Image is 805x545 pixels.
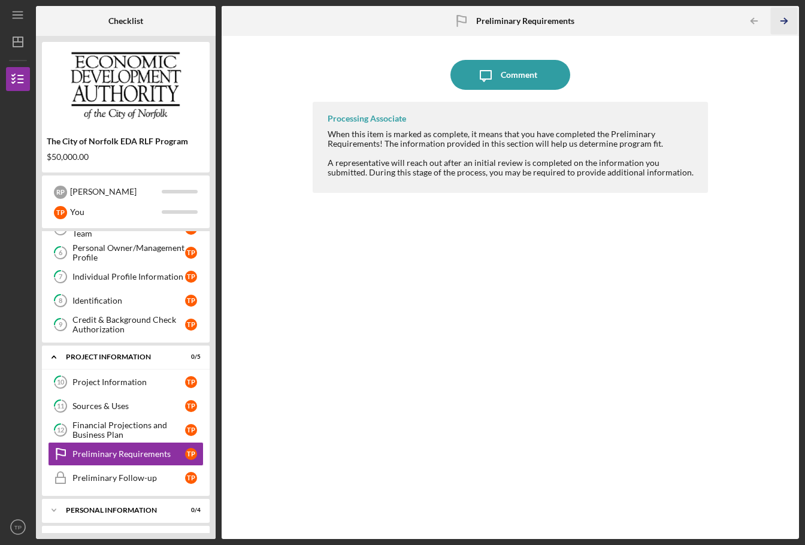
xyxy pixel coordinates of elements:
[48,241,204,265] a: 6Personal Owner/Management ProfileTP
[185,247,197,259] div: T P
[6,515,30,539] button: TP
[59,225,62,233] tspan: 5
[450,60,570,90] button: Comment
[47,152,205,162] div: $50,000.00
[328,158,697,177] div: A representative will reach out after an initial review is completed on the information you submi...
[72,401,185,411] div: Sources & Uses
[328,114,406,123] div: Processing Associate
[185,319,197,331] div: T P
[185,448,197,460] div: T P
[72,243,185,262] div: Personal Owner/Management Profile
[179,353,201,361] div: 0 / 5
[48,394,204,418] a: 11Sources & UsesTP
[59,321,63,329] tspan: 9
[59,249,63,257] tspan: 6
[48,442,204,466] a: Preliminary RequirementsTP
[72,315,185,334] div: Credit & Background Check Authorization
[66,507,171,514] div: Personal Information
[72,272,185,281] div: Individual Profile Information
[72,449,185,459] div: Preliminary Requirements
[57,402,64,410] tspan: 11
[59,297,62,305] tspan: 8
[59,273,63,281] tspan: 7
[48,418,204,442] a: 12Financial Projections and Business PlanTP
[185,295,197,307] div: T P
[48,265,204,289] a: 7Individual Profile InformationTP
[108,16,143,26] b: Checklist
[48,466,204,490] a: Preliminary Follow-upTP
[72,473,185,483] div: Preliminary Follow-up
[476,16,574,26] b: Preliminary Requirements
[48,313,204,337] a: 9Credit & Background Check AuthorizationTP
[47,137,205,146] div: The City of Norfolk EDA RLF Program
[72,420,185,440] div: Financial Projections and Business Plan
[42,48,210,120] img: Product logo
[185,376,197,388] div: T P
[48,370,204,394] a: 10Project InformationTP
[72,296,185,305] div: Identification
[66,353,171,361] div: PROJECT INFORMATION
[14,524,22,531] text: TP
[185,472,197,484] div: T P
[54,206,67,219] div: T P
[179,507,201,514] div: 0 / 4
[54,186,67,199] div: R P
[48,289,204,313] a: 8IdentificationTP
[70,181,162,202] div: [PERSON_NAME]
[72,377,185,387] div: Project Information
[501,60,537,90] div: Comment
[185,400,197,412] div: T P
[57,426,64,434] tspan: 12
[185,271,197,283] div: T P
[185,424,197,436] div: T P
[70,202,162,222] div: You
[57,379,65,386] tspan: 10
[328,129,697,149] div: When this item is marked as complete, it means that you have completed the Preliminary Requiremen...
